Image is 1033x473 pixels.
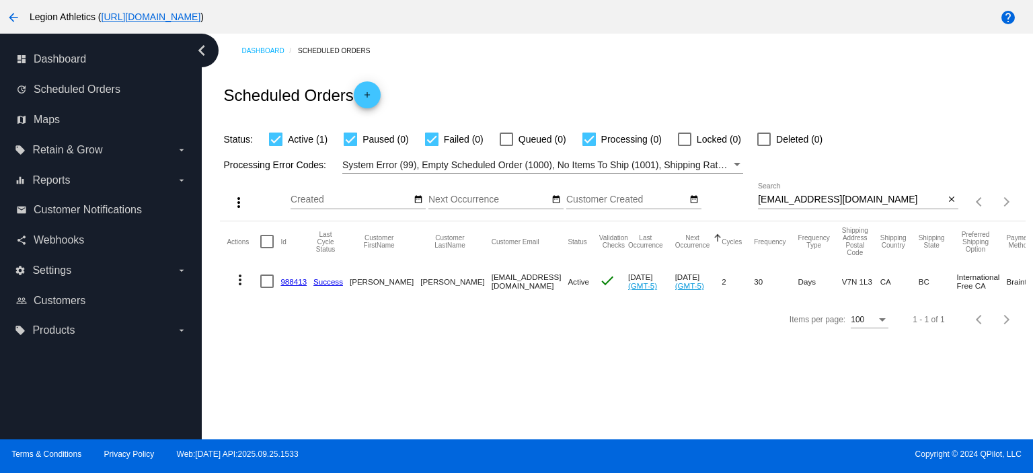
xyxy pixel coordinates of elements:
[568,277,589,286] span: Active
[359,90,375,106] mat-icon: add
[16,290,187,312] a: people_outline Customers
[15,175,26,186] i: equalizer
[758,194,944,205] input: Search
[34,53,86,65] span: Dashboard
[880,234,907,249] button: Change sorting for ShippingCountry
[957,231,995,253] button: Change sorting for PreferredShippingOption
[227,221,260,262] mat-header-cell: Actions
[280,277,307,286] a: 988413
[993,188,1020,215] button: Next page
[177,449,299,459] a: Web:[DATE] API:2025.09.25.1533
[913,315,944,324] div: 1 - 1 of 1
[697,131,741,147] span: Locked (0)
[15,145,26,155] i: local_offer
[528,449,1022,459] span: Copyright © 2024 QPilot, LLC
[966,188,993,215] button: Previous page
[280,238,286,246] button: Change sorting for Id
[16,79,187,100] a: update Scheduled Orders
[16,114,27,125] i: map
[102,11,201,22] a: [URL][DOMAIN_NAME]
[601,131,662,147] span: Processing (0)
[675,281,704,290] a: (GMT-5)
[241,40,298,61] a: Dashboard
[599,221,628,262] mat-header-cell: Validation Checks
[298,40,382,61] a: Scheduled Orders
[176,175,187,186] i: arrow_drop_down
[776,131,822,147] span: Deleted (0)
[919,262,957,301] mat-cell: BC
[842,227,868,256] button: Change sorting for ShippingPostcode
[32,174,70,186] span: Reports
[420,234,479,249] button: Change sorting for CustomerLastName
[34,204,142,216] span: Customer Notifications
[568,238,586,246] button: Change sorting for Status
[15,265,26,276] i: settings
[851,316,888,325] mat-select: Items per page:
[16,48,187,70] a: dashboard Dashboard
[191,40,213,61] i: chevron_left
[104,449,155,459] a: Privacy Policy
[313,277,343,286] a: Success
[444,131,484,147] span: Failed (0)
[350,262,420,301] mat-cell: [PERSON_NAME]
[362,131,408,147] span: Paused (0)
[16,54,27,65] i: dashboard
[223,134,253,145] span: Status:
[428,194,549,205] input: Next Occurrence
[993,306,1020,333] button: Next page
[342,157,743,174] mat-select: Filter by Processing Error Codes
[689,194,699,205] mat-icon: date_range
[176,145,187,155] i: arrow_drop_down
[628,262,675,301] mat-cell: [DATE]
[16,205,27,215] i: email
[492,262,568,301] mat-cell: [EMAIL_ADDRESS][DOMAIN_NAME]
[754,262,798,301] mat-cell: 30
[16,235,27,246] i: share
[16,295,27,306] i: people_outline
[313,231,338,253] button: Change sorting for LastProcessingCycleId
[851,315,864,324] span: 100
[675,262,722,301] mat-cell: [DATE]
[957,262,1007,301] mat-cell: International Free CA
[599,272,615,289] mat-icon: check
[947,194,956,205] mat-icon: close
[16,84,27,95] i: update
[675,234,710,249] button: Change sorting for NextOccurrenceUtc
[32,324,75,336] span: Products
[790,315,845,324] div: Items per page:
[30,11,204,22] span: Legion Athletics ( )
[420,262,491,301] mat-cell: [PERSON_NAME]
[754,238,786,246] button: Change sorting for Frequency
[34,83,120,96] span: Scheduled Orders
[414,194,423,205] mat-icon: date_range
[291,194,412,205] input: Created
[1006,234,1032,249] button: Change sorting for PaymentMethod.Type
[966,306,993,333] button: Previous page
[551,194,561,205] mat-icon: date_range
[944,193,958,207] button: Clear
[880,262,919,301] mat-cell: CA
[231,194,247,211] mat-icon: more_vert
[11,449,81,459] a: Terms & Conditions
[492,238,539,246] button: Change sorting for CustomerEmail
[16,229,187,251] a: share Webhooks
[350,234,408,249] button: Change sorting for CustomerFirstName
[722,238,742,246] button: Change sorting for Cycles
[519,131,566,147] span: Queued (0)
[798,262,842,301] mat-cell: Days
[34,114,60,126] span: Maps
[176,265,187,276] i: arrow_drop_down
[842,262,880,301] mat-cell: V7N 1L3
[15,325,26,336] i: local_offer
[16,199,187,221] a: email Customer Notifications
[628,281,657,290] a: (GMT-5)
[798,234,830,249] button: Change sorting for FrequencyType
[32,144,102,156] span: Retain & Grow
[919,234,945,249] button: Change sorting for ShippingState
[232,272,248,288] mat-icon: more_vert
[223,159,326,170] span: Processing Error Codes:
[1000,9,1016,26] mat-icon: help
[566,194,687,205] input: Customer Created
[34,295,85,307] span: Customers
[722,262,754,301] mat-cell: 2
